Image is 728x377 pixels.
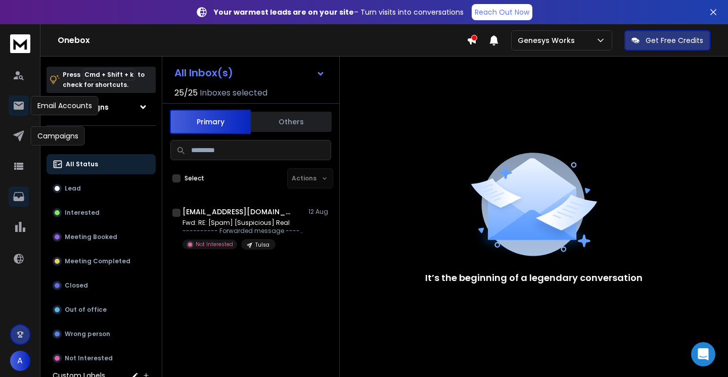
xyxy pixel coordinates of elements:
[183,207,294,217] h1: [EMAIL_ADDRESS][DOMAIN_NAME]
[308,208,331,216] p: 12 Aug
[47,178,156,199] button: Lead
[196,241,233,248] p: Not Interested
[65,233,117,241] p: Meeting Booked
[47,324,156,344] button: Wrong person
[183,219,304,227] p: Fwd: RE: [Spam] [Suspicious] Real
[200,87,267,99] h3: Inboxes selected
[47,97,156,117] button: All Campaigns
[47,154,156,174] button: All Status
[425,271,643,285] p: It’s the beginning of a legendary conversation
[475,7,529,17] p: Reach Out Now
[47,227,156,247] button: Meeting Booked
[472,4,532,20] a: Reach Out Now
[174,68,233,78] h1: All Inbox(s)
[47,203,156,223] button: Interested
[65,209,100,217] p: Interested
[691,342,715,366] div: Open Intercom Messenger
[65,184,81,193] p: Lead
[624,30,710,51] button: Get Free Credits
[65,257,130,265] p: Meeting Completed
[646,35,703,45] p: Get Free Credits
[174,87,198,99] span: 25 / 25
[183,227,304,235] p: ---------- Forwarded message --------- From: [PERSON_NAME]
[63,70,145,90] p: Press to check for shortcuts.
[518,35,579,45] p: Genesys Works
[166,63,333,83] button: All Inbox(s)
[58,34,467,46] h1: Onebox
[47,300,156,320] button: Out of office
[65,330,110,338] p: Wrong person
[170,110,251,134] button: Primary
[47,134,156,148] h3: Filters
[214,7,354,17] strong: Your warmest leads are on your site
[47,275,156,296] button: Closed
[31,126,85,146] div: Campaigns
[251,111,332,133] button: Others
[185,174,204,182] label: Select
[10,351,30,371] button: A
[66,160,98,168] p: All Status
[31,96,99,115] div: Email Accounts
[65,306,107,314] p: Out of office
[10,34,30,53] img: logo
[255,241,269,249] p: Tulsa
[47,251,156,271] button: Meeting Completed
[65,354,113,362] p: Not Interested
[47,348,156,368] button: Not Interested
[214,7,464,17] p: – Turn visits into conversations
[65,281,88,290] p: Closed
[83,69,135,80] span: Cmd + Shift + k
